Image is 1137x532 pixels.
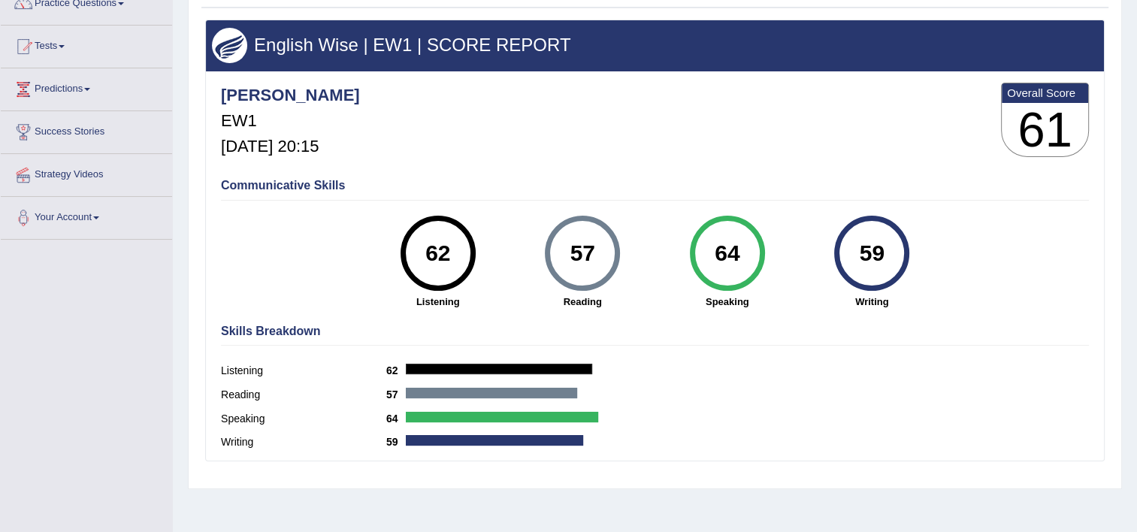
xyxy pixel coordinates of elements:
[1,111,172,149] a: Success Stories
[221,325,1089,338] h4: Skills Breakdown
[212,28,247,63] img: wings.png
[221,411,386,427] label: Speaking
[221,86,360,104] h4: [PERSON_NAME]
[410,222,465,285] div: 62
[386,364,406,376] b: 62
[386,388,406,401] b: 57
[1,197,172,234] a: Your Account
[807,295,937,309] strong: Writing
[221,112,360,130] h5: EW1
[518,295,648,309] strong: Reading
[386,413,406,425] b: 64
[845,222,900,285] div: 59
[221,179,1089,192] h4: Communicative Skills
[1002,103,1088,157] h3: 61
[221,434,386,450] label: Writing
[221,363,386,379] label: Listening
[555,222,610,285] div: 57
[663,295,793,309] strong: Speaking
[386,436,406,448] b: 59
[1,26,172,63] a: Tests
[373,295,503,309] strong: Listening
[1007,86,1083,99] b: Overall Score
[212,35,1098,55] h3: English Wise | EW1 | SCORE REPORT
[221,387,386,403] label: Reading
[1,154,172,192] a: Strategy Videos
[700,222,754,285] div: 64
[1,68,172,106] a: Predictions
[221,138,360,156] h5: [DATE] 20:15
